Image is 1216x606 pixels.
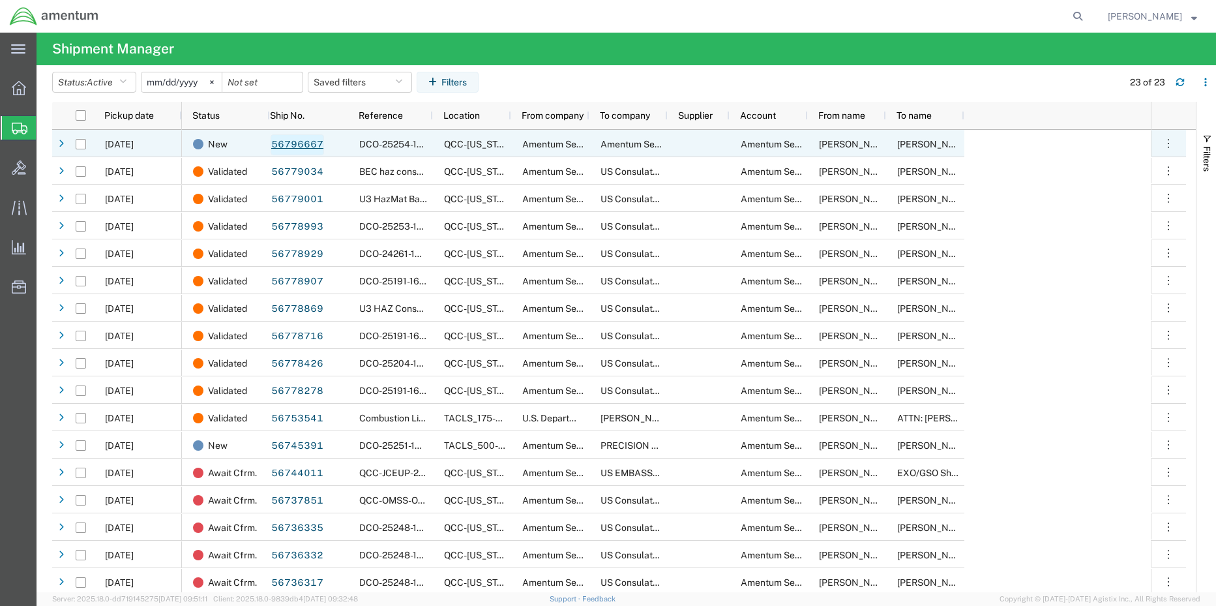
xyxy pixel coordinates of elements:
[359,249,443,259] span: DCO-24261-153730
[897,386,971,396] span: Annah Gichimu
[444,221,516,232] span: QCC-Texas
[741,276,837,286] span: Amentum Services, Inc
[601,468,851,478] span: US EMBASSY JUBA, SOUTH SUDAN
[271,545,324,566] a: 56736332
[522,139,620,149] span: Amentum Services, Inc.
[741,194,837,204] span: Amentum Services, Inc
[208,377,247,404] span: Validated
[522,468,618,478] span: Amentum Services, Inc
[52,33,174,65] h4: Shipment Manager
[819,523,893,533] span: Jason Martin
[819,386,893,396] span: Jason Martin
[741,577,837,588] span: Amentum Services, Inc
[522,358,620,369] span: Amentum Services, Inc.
[271,326,324,347] a: 56778716
[359,276,440,286] span: DCO-25191-165261
[105,495,134,506] span: 09/09/2025
[271,189,324,210] a: 56779001
[522,166,618,177] span: Amentum Services, Inc
[1202,146,1212,172] span: Filters
[359,413,432,423] span: Combustion Liner
[105,550,134,560] span: 09/05/2025
[444,249,516,259] span: QCC-Texas
[359,166,451,177] span: BEC haz console 9/10
[444,495,516,506] span: QCC-Texas
[819,166,893,177] span: Jason Martin
[601,413,848,423] span: Pratt & Whitney Engine Services, Inc.
[192,110,220,121] span: Status
[105,276,134,286] span: 09/10/2025
[819,221,893,232] span: Jason Martin
[303,595,358,603] span: [DATE] 09:32:48
[222,72,303,92] input: Not set
[444,413,534,423] span: TACLS_175-Ayase, JP
[522,550,620,560] span: Amentum Services, Inc.
[522,194,620,204] span: Amentum Services, Inc.
[897,440,971,451] span: KETAN DESAI
[105,194,134,204] span: 09/10/2025
[601,166,693,177] span: US Consulate General
[271,381,324,402] a: 56778278
[601,303,693,314] span: US Consulate General
[271,162,324,183] a: 56779034
[208,487,257,514] span: Await Cfrm.
[271,491,324,511] a: 56737851
[444,440,701,451] span: TACLS_500-Ft. Novosel, AL
[359,358,446,369] span: DCO-25204-165838
[105,440,134,451] span: 09/09/2025
[897,276,971,286] span: Annah Gichimu
[819,331,893,341] span: Jason Martin
[359,440,443,451] span: DCO-25251-167878
[601,523,693,533] span: US Consulate General
[444,468,516,478] span: QCC-Texas
[270,110,304,121] span: Ship No.
[105,577,134,588] span: 09/05/2025
[741,249,837,259] span: Amentum Services, Inc
[52,72,136,93] button: Status:Active
[819,303,893,314] span: Jason Martin
[208,432,228,459] span: New
[897,523,971,533] span: Annah Gichimu
[522,276,620,286] span: Amentum Services, Inc.
[819,249,893,259] span: Jason Martin
[897,550,971,560] span: Annan Gichimu
[208,185,247,213] span: Validated
[444,331,516,341] span: QCC-Texas
[601,577,693,588] span: US Consulate General
[1107,8,1198,24] button: [PERSON_NAME]
[271,217,324,237] a: 56778993
[819,358,893,369] span: Jason Martin
[601,194,693,204] span: US Consulate General
[105,221,134,232] span: 09/10/2025
[897,358,971,369] span: Annah Gichimu
[208,459,257,487] span: Await Cfrm.
[271,271,324,292] a: 56778907
[271,463,324,484] a: 56744011
[105,331,134,341] span: 09/10/2025
[158,595,207,603] span: [DATE] 09:51:11
[601,221,693,232] span: US Consulate General
[819,276,893,286] span: Jason Martin
[741,221,837,232] span: Amentum Services, Inc
[271,354,324,374] a: 56778426
[359,386,442,396] span: DCO-25191-165263
[359,331,442,341] span: DCO-25191-165265
[208,569,257,596] span: Await Cfrm.
[819,139,893,149] span: Rebecca Thorstenson
[897,249,971,259] span: Annah Gichimu
[897,303,971,314] span: Annah Gichimu
[741,303,837,314] span: Amentum Services, Inc
[678,110,713,121] span: Supplier
[208,130,228,158] span: New
[208,404,247,432] span: Validated
[741,495,837,506] span: Amentum Services, Inc
[444,358,516,369] span: QCC-Texas
[600,110,650,121] span: To company
[213,595,358,603] span: Client: 2025.18.0-9839db4
[741,139,837,149] span: Amentum Services, Inc
[308,72,412,93] button: Saved filters
[741,331,837,341] span: Amentum Services, Inc
[141,72,222,92] input: Not set
[359,550,445,560] span: DCO-25248-167840
[359,110,403,121] span: Reference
